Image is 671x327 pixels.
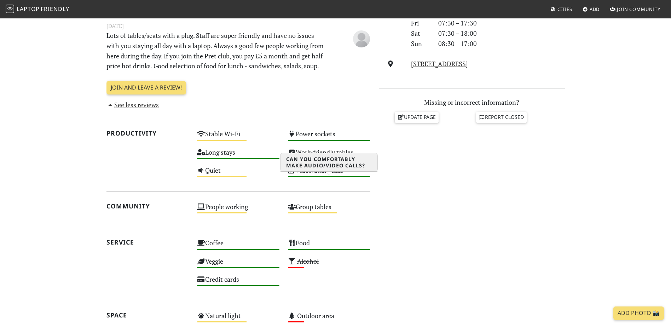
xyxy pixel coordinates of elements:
a: Cities [548,3,575,16]
p: Lots of tables/seats with a plug. Staff are super friendly and have no issues with you staying al... [102,30,329,71]
div: Group tables [284,201,375,219]
h2: Community [106,202,189,210]
a: [STREET_ADDRESS] [411,59,468,68]
div: 08:30 – 17:00 [434,39,569,49]
a: Join and leave a review! [106,81,186,94]
a: Report closed [476,112,527,122]
a: Add [580,3,603,16]
div: Long stays [193,147,284,165]
span: Laptop [17,5,40,13]
div: Food [284,237,375,255]
span: Cities [557,6,572,12]
span: M W [353,34,370,42]
div: Sat [407,28,434,39]
span: Friendly [41,5,69,13]
img: blank-535327c66bd565773addf3077783bbfce4b00ec00e9fd257753287c682c7fa38.png [353,30,370,47]
p: Missing or incorrect information? [379,97,565,108]
a: Update page [395,112,439,122]
s: Outdoor area [297,311,334,320]
a: Join Community [607,3,663,16]
div: Video/audio calls [284,165,375,183]
div: 07:30 – 18:00 [434,28,569,39]
a: LaptopFriendly LaptopFriendly [6,3,69,16]
div: Sun [407,39,434,49]
div: Power sockets [284,128,375,146]
img: LaptopFriendly [6,5,14,13]
div: Coffee [193,237,284,255]
span: Add [590,6,600,12]
a: See less reviews [106,101,159,109]
div: Work-friendly tables [284,147,375,165]
div: Quiet [193,165,284,183]
small: [DATE] [102,22,375,30]
div: People working [193,201,284,219]
h2: Productivity [106,130,189,137]
s: Alcohol [297,257,319,265]
div: 07:30 – 17:30 [434,18,569,28]
h3: Can you comfortably make audio/video calls? [280,153,377,172]
span: Join Community [617,6,660,12]
h2: Space [106,311,189,319]
div: Fri [407,18,434,28]
div: Veggie [193,256,284,274]
div: Stable Wi-Fi [193,128,284,146]
h2: Service [106,239,189,246]
div: Credit cards [193,274,284,292]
